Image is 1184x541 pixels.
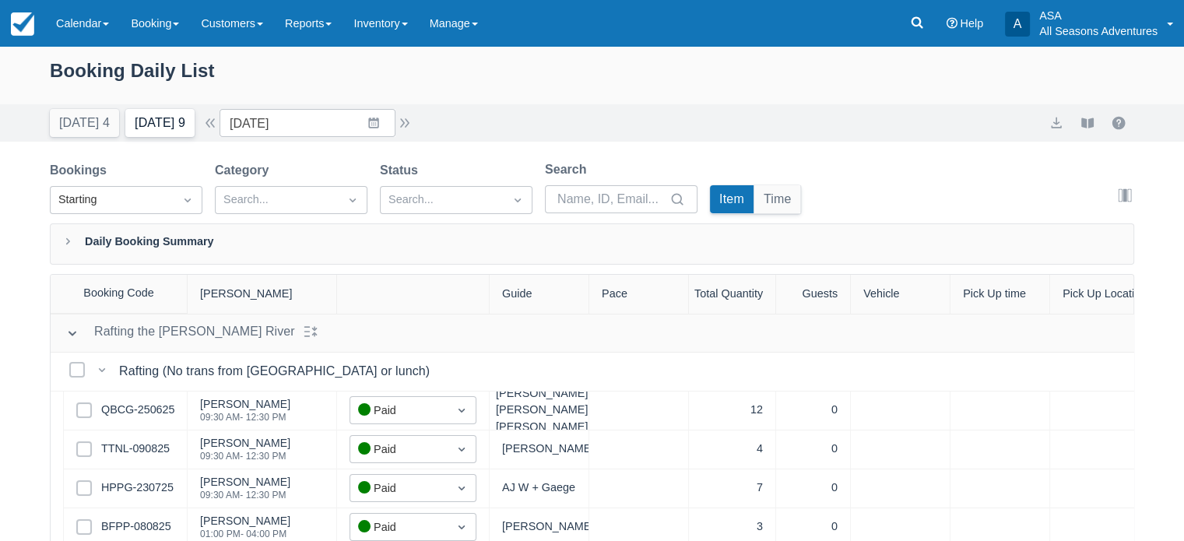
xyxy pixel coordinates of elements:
[215,161,275,180] label: Category
[754,185,801,213] button: Time
[490,430,589,469] div: [PERSON_NAME]
[950,275,1050,314] div: Pick Up time
[946,18,957,29] i: Help
[220,109,395,137] input: Date
[200,476,290,487] div: [PERSON_NAME]
[776,275,851,314] div: Guests
[454,480,469,496] span: Dropdown icon
[119,362,436,381] div: Rafting (No trans from [GEOGRAPHIC_DATA] or lunch)
[50,109,119,137] button: [DATE] 4
[545,160,592,179] label: Search
[101,441,170,458] a: TTNL-090825
[1039,23,1158,39] p: All Seasons Adventures
[200,529,290,539] div: 01:00 PM - 04:00 PM
[557,185,666,213] input: Name, ID, Email...
[1050,275,1150,314] div: Pick Up Location
[50,56,1134,101] div: Booking Daily List
[125,109,195,137] button: [DATE] 9
[454,519,469,535] span: Dropdown icon
[851,275,950,314] div: Vehicle
[200,399,290,409] div: [PERSON_NAME]
[1039,8,1158,23] p: ASA
[101,518,171,536] a: BFPP-080825
[200,413,290,422] div: 09:30 AM - 12:30 PM
[358,480,440,497] div: Paid
[358,441,440,458] div: Paid
[200,490,290,500] div: 09:30 AM - 12:30 PM
[60,319,301,347] button: Rafting the [PERSON_NAME] River
[1005,12,1030,37] div: A
[689,430,776,469] div: 4
[200,515,290,526] div: [PERSON_NAME]
[380,161,424,180] label: Status
[776,430,851,469] div: 0
[358,402,440,420] div: Paid
[689,469,776,508] div: 7
[776,392,851,430] div: 0
[50,223,1134,265] div: Daily Booking Summary
[58,191,166,209] div: Starting
[490,275,589,314] div: Guide
[454,402,469,418] span: Dropdown icon
[50,161,113,180] label: Bookings
[345,192,360,208] span: Dropdown icon
[200,437,290,448] div: [PERSON_NAME]
[490,469,589,508] div: AJ W + Gaege
[101,480,174,497] a: HPPG-230725
[960,17,983,30] span: Help
[188,275,337,314] div: [PERSON_NAME]
[689,275,776,314] div: Total Quantity
[454,441,469,457] span: Dropdown icon
[510,192,525,208] span: Dropdown icon
[51,275,188,313] div: Booking Code
[776,469,851,508] div: 0
[589,275,689,314] div: Pace
[689,392,776,430] div: 12
[11,12,34,36] img: checkfront-main-nav-mini-logo.png
[200,451,290,461] div: 09:30 AM - 12:30 PM
[490,392,589,430] div: [PERSON_NAME], [PERSON_NAME], [PERSON_NAME]
[358,518,440,536] div: Paid
[1047,114,1066,132] button: export
[180,192,195,208] span: Dropdown icon
[710,185,754,213] button: Item
[101,402,174,419] a: QBCG-250625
